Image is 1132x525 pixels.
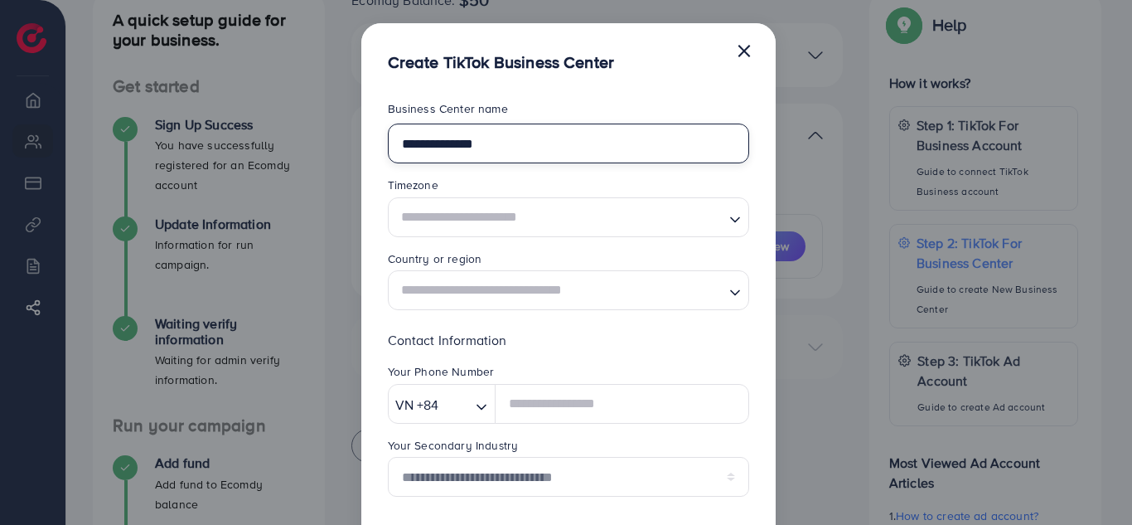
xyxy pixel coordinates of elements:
[443,392,469,418] input: Search for option
[388,330,749,350] p: Contact Information
[388,177,438,193] label: Timezone
[388,437,519,454] label: Your Secondary Industry
[388,250,482,267] label: Country or region
[388,197,749,237] div: Search for option
[417,393,438,417] span: +84
[388,363,495,380] label: Your Phone Number
[388,270,749,310] div: Search for option
[395,275,723,306] input: Search for option
[395,393,414,417] span: VN
[388,50,615,74] h5: Create TikTok Business Center
[388,100,749,124] legend: Business Center name
[1062,450,1120,513] iframe: Chat
[736,33,752,66] button: Close
[388,384,496,424] div: Search for option
[395,202,723,232] input: Search for option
